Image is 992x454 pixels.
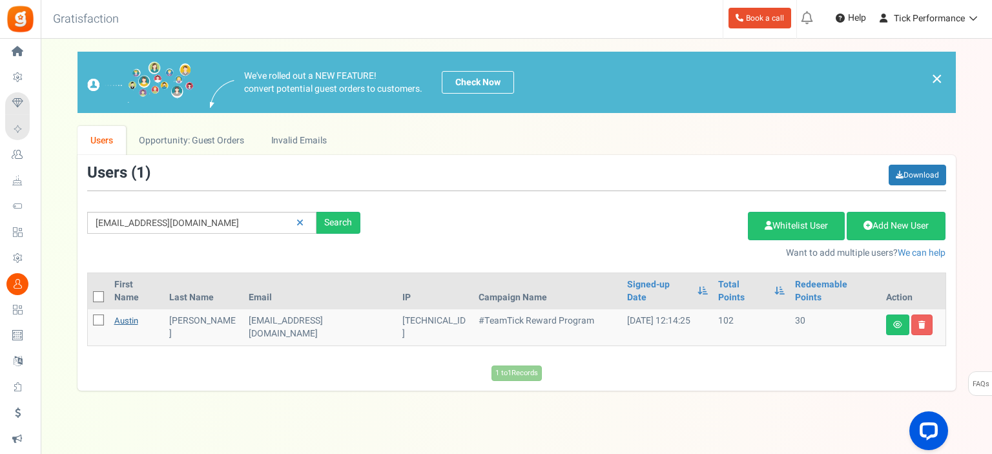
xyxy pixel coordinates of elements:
a: Opportunity: Guest Orders [126,126,257,155]
td: [DATE] 12:14:25 [622,309,713,346]
a: Reset [290,212,310,234]
td: [PERSON_NAME] [164,309,243,346]
a: Book a call [728,8,791,28]
span: 1 [136,161,145,184]
th: IP [397,273,473,309]
th: Campaign Name [473,273,622,309]
th: Last Name [164,273,243,309]
img: images [87,61,194,103]
img: images [210,80,234,108]
i: Delete user [918,321,925,329]
td: 30 [790,309,881,346]
span: Tick Performance [894,12,965,25]
a: Check Now [442,71,514,94]
img: Gratisfaction [6,5,35,34]
a: Help [831,8,871,28]
a: Total Points [718,278,768,304]
h3: Gratisfaction [39,6,133,32]
a: Whitelist User [748,212,845,240]
div: Search [316,212,360,234]
th: First Name [109,273,165,309]
a: We can help [898,246,945,260]
p: We've rolled out a NEW FEATURE! convert potential guest orders to customers. [244,70,422,96]
td: Team Tick [243,309,397,346]
span: FAQs [972,372,989,397]
td: #TeamTick Reward Program [473,309,622,346]
a: Signed-up Date [627,278,691,304]
td: 102 [713,309,790,346]
span: Help [845,12,866,25]
a: Add New User [847,212,945,240]
a: Redeemable Points [795,278,876,304]
h3: Users ( ) [87,165,150,181]
p: Want to add multiple users? [380,247,946,260]
a: × [931,71,943,87]
i: View details [893,321,902,329]
a: Users [77,126,127,155]
a: Austin [114,315,138,327]
th: Action [881,273,945,309]
a: Download [889,165,946,185]
input: Search by email or name [87,212,316,234]
th: Email [243,273,397,309]
a: Invalid Emails [258,126,340,155]
td: [TECHNICAL_ID] [397,309,473,346]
